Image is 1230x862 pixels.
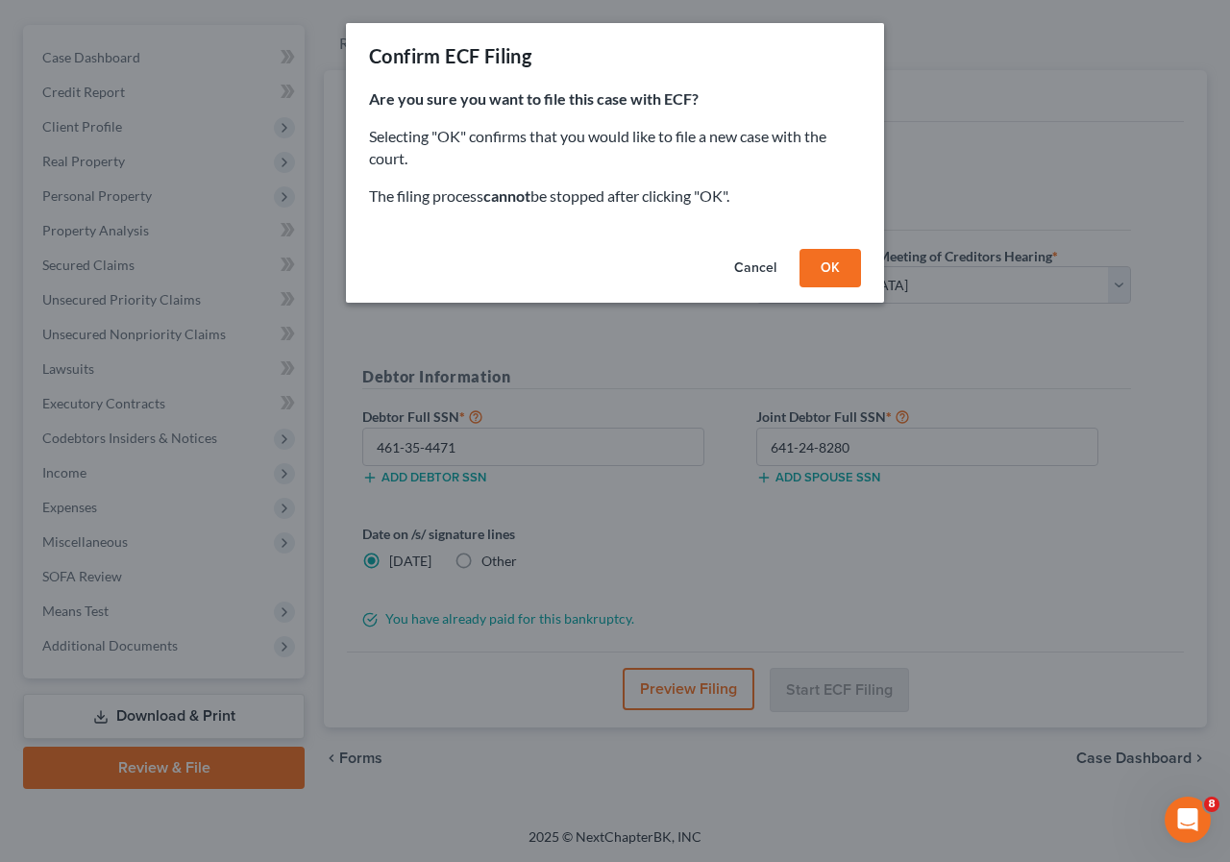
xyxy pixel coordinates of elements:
strong: cannot [483,186,530,205]
button: Cancel [719,249,792,287]
div: Confirm ECF Filing [369,42,531,69]
iframe: Intercom live chat [1165,797,1211,843]
p: The filing process be stopped after clicking "OK". [369,185,861,208]
button: OK [799,249,861,287]
strong: Are you sure you want to file this case with ECF? [369,89,699,108]
span: 8 [1204,797,1219,812]
p: Selecting "OK" confirms that you would like to file a new case with the court. [369,126,861,170]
